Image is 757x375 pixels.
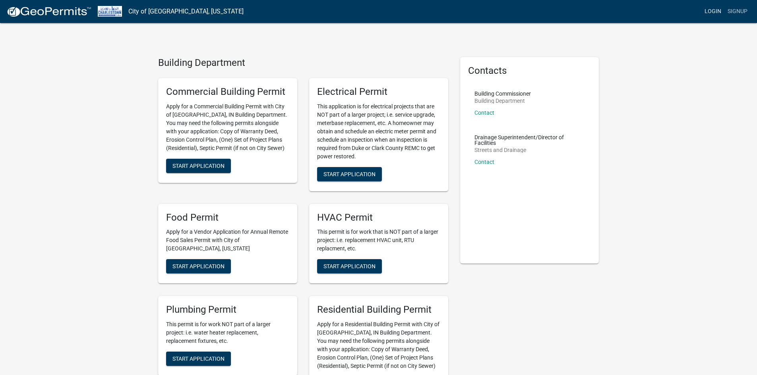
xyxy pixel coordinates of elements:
[166,352,231,366] button: Start Application
[166,304,289,315] h5: Plumbing Permit
[474,147,585,153] p: Streets and Drainage
[474,110,494,116] a: Contact
[701,4,724,19] a: Login
[474,91,531,96] p: Building Commissioner
[172,356,225,362] span: Start Application
[317,320,440,370] p: Apply for a Residential Building Permit with City of [GEOGRAPHIC_DATA], IN Building Department. Y...
[323,171,376,177] span: Start Application
[317,304,440,315] h5: Residential Building Permit
[317,212,440,223] h5: HVAC Permit
[128,5,244,18] a: City of [GEOGRAPHIC_DATA], [US_STATE]
[166,320,289,345] p: This permit is for work NOT part of a larger project: i.e. water heater replacement, replacement ...
[317,102,440,161] p: This application is for electrical projects that are NOT part of a larger project; i.e. service u...
[474,98,531,104] p: Building Department
[166,212,289,223] h5: Food Permit
[166,86,289,98] h5: Commercial Building Permit
[317,228,440,253] p: This permit is for work that is NOT part of a larger project: i.e. replacement HVAC unit, RTU rep...
[317,86,440,98] h5: Electrical Permit
[474,159,494,165] a: Contact
[166,259,231,273] button: Start Application
[166,159,231,173] button: Start Application
[166,102,289,152] p: Apply for a Commercial Building Permit with City of [GEOGRAPHIC_DATA], IN Building Department. Yo...
[317,167,382,181] button: Start Application
[158,57,448,69] h4: Building Department
[474,135,585,146] p: Drainage Superintendent/Director of Facilities
[172,162,225,169] span: Start Application
[323,263,376,269] span: Start Application
[724,4,751,19] a: Signup
[166,228,289,253] p: Apply for a Vendor Application for Annual Remote Food Sales Permit with City of [GEOGRAPHIC_DATA]...
[172,263,225,269] span: Start Application
[317,259,382,273] button: Start Application
[98,6,122,17] img: City of Charlestown, Indiana
[468,65,591,77] h5: Contacts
